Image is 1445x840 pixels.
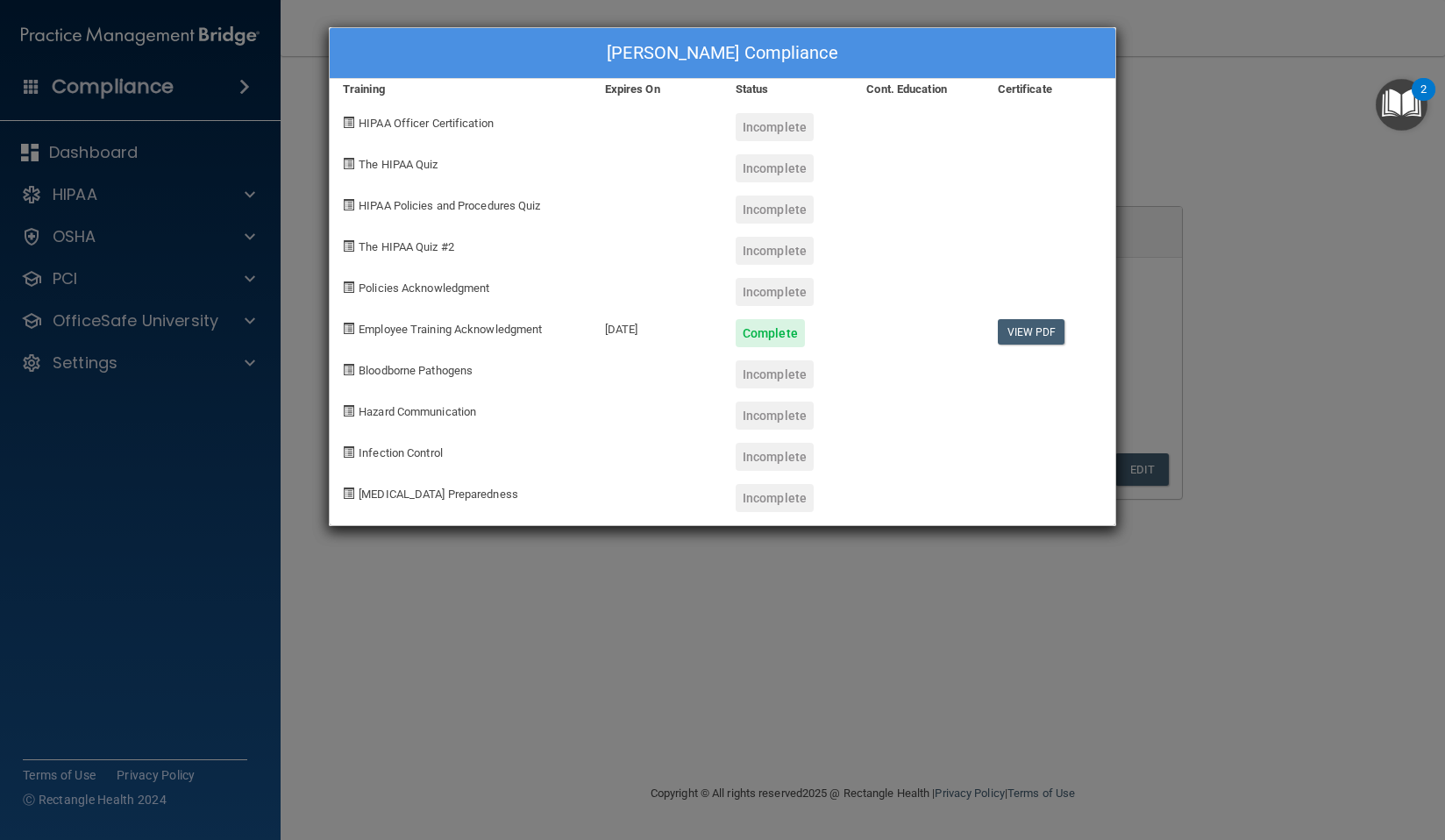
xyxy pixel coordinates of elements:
[1420,89,1427,112] div: 2
[592,306,722,347] div: [DATE]
[722,79,853,100] div: Status
[359,158,438,171] span: The HIPAA Quiz
[359,364,473,377] span: Bloodborne Pathogens
[359,117,494,130] span: HIPAA Officer Certification
[736,237,814,265] div: Incomplete
[998,319,1065,345] a: View PDF
[736,196,814,224] div: Incomplete
[359,240,454,253] span: The HIPAA Quiz #2
[853,79,984,100] div: Cont. Education
[1376,79,1427,131] button: Open Resource Center, 2 new notifications
[359,488,518,501] span: [MEDICAL_DATA] Preparedness
[359,446,443,459] span: Infection Control
[736,484,814,512] div: Incomplete
[359,199,540,212] span: HIPAA Policies and Procedures Quiz
[592,79,722,100] div: Expires On
[736,113,814,141] div: Incomplete
[736,278,814,306] div: Incomplete
[330,79,592,100] div: Training
[985,79,1115,100] div: Certificate
[359,323,542,336] span: Employee Training Acknowledgment
[359,405,476,418] span: Hazard Communication
[736,154,814,182] div: Incomplete
[330,28,1115,79] div: [PERSON_NAME] Compliance
[736,443,814,471] div: Incomplete
[736,319,805,347] div: Complete
[359,281,489,295] span: Policies Acknowledgment
[736,402,814,430] div: Incomplete
[736,360,814,388] div: Incomplete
